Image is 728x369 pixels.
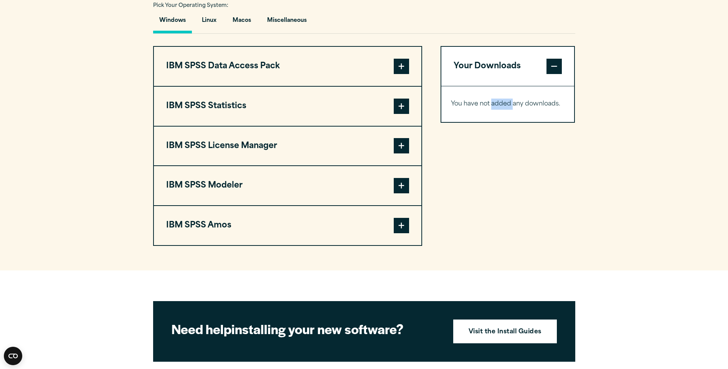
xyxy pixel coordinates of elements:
[154,206,421,245] button: IBM SPSS Amos
[172,320,231,338] strong: Need help
[226,12,257,33] button: Macos
[154,166,421,205] button: IBM SPSS Modeler
[441,47,574,86] button: Your Downloads
[154,47,421,86] button: IBM SPSS Data Access Pack
[4,347,22,365] button: Open CMP widget
[154,127,421,166] button: IBM SPSS License Manager
[154,87,421,126] button: IBM SPSS Statistics
[172,320,440,338] h2: installing your new software?
[153,12,192,33] button: Windows
[469,327,541,337] strong: Visit the Install Guides
[451,99,565,110] p: You have not added any downloads.
[441,86,574,122] div: Your Downloads
[153,3,228,8] span: Pick Your Operating System:
[196,12,223,33] button: Linux
[453,320,557,343] a: Visit the Install Guides
[261,12,313,33] button: Miscellaneous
